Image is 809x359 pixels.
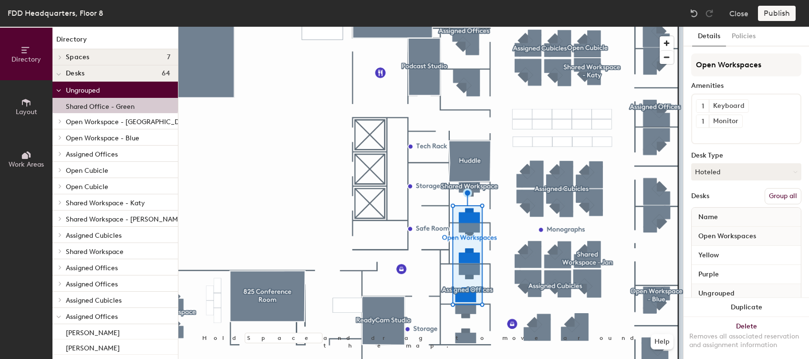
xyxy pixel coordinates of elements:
[66,232,122,240] span: Assigned Cubicles
[8,7,103,19] div: FDD Headquarters, Floor 8
[692,27,726,46] button: Details
[66,248,124,256] span: Shared Workspace
[16,108,37,116] span: Layout
[66,118,193,126] span: Open Workspace - [GEOGRAPHIC_DATA]
[691,82,801,90] div: Amenities
[66,70,84,77] span: Desks
[729,6,748,21] button: Close
[696,100,709,112] button: 1
[66,313,118,321] span: Assigned Offices
[689,332,803,349] div: Removes all associated reservation and assignment information
[66,167,108,175] span: Open Cubicle
[696,115,709,127] button: 1
[66,264,118,272] span: Assigned Offices
[689,9,699,18] img: Undo
[66,326,120,337] p: [PERSON_NAME]
[726,27,761,46] button: Policies
[702,101,704,111] span: 1
[66,150,118,158] span: Assigned Offices
[66,183,108,191] span: Open Cubicle
[66,134,139,142] span: Open Workspace - Blue
[52,34,178,49] h1: Directory
[694,285,739,302] span: Ungrouped
[684,317,809,359] button: DeleteRemoves all associated reservation and assignment information
[651,334,674,349] button: Help
[694,209,723,226] span: Name
[702,116,704,127] span: 1
[66,341,120,352] p: [PERSON_NAME]
[684,298,809,317] button: Duplicate
[9,160,44,169] span: Work Areas
[705,9,714,18] img: Redo
[66,280,118,288] span: Assigned Offices
[694,268,799,281] input: Unnamed desk
[11,55,41,63] span: Directory
[66,199,145,207] span: Shared Workspace - Katy
[66,215,184,223] span: Shared Workspace - [PERSON_NAME]
[162,70,170,77] span: 64
[691,163,801,180] button: Hoteled
[765,188,801,204] button: Group all
[66,53,90,61] span: Spaces
[691,152,801,159] div: Desk Type
[66,86,100,95] span: Ungrouped
[694,249,799,262] input: Unnamed desk
[709,100,748,112] div: Keyboard
[66,296,122,305] span: Assigned Cubicles
[694,228,761,245] span: Open Workspaces
[66,100,135,111] p: Shared Office - Green
[691,192,709,200] div: Desks
[709,115,742,127] div: Monitor
[167,53,170,61] span: 7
